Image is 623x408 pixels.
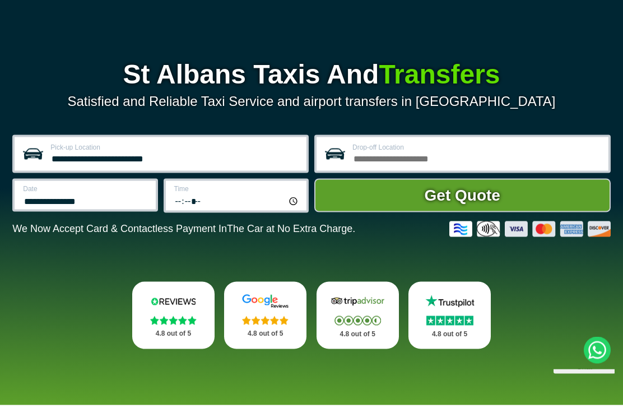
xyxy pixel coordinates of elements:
iframe: chat widget [549,369,615,400]
a: Tripadvisor Stars 4.8 out of 5 [317,282,399,349]
a: Trustpilot Stars 4.8 out of 5 [408,282,491,349]
label: Date [23,186,148,192]
img: Google [236,294,294,309]
label: Pick-up Location [50,144,300,151]
img: Stars [150,316,197,325]
p: Satisfied and Reliable Taxi Service and airport transfers in [GEOGRAPHIC_DATA] [12,94,611,109]
img: Reviews.io [145,294,202,309]
span: The Car at No Extra Charge. [227,223,355,234]
img: Stars [334,316,381,326]
p: 4.8 out of 5 [329,327,387,341]
p: 4.8 out of 5 [421,327,478,341]
span: Transfers [379,59,500,89]
a: Reviews.io Stars 4.8 out of 5 [132,282,215,349]
img: Stars [242,316,289,325]
label: Drop-off Location [352,144,602,151]
img: Tripadvisor [329,294,387,309]
label: Time [174,186,300,192]
p: 4.8 out of 5 [145,327,202,341]
button: Get Quote [314,179,611,212]
img: Credit And Debit Cards [449,221,611,237]
p: 4.8 out of 5 [236,327,294,341]
img: Trustpilot [421,294,478,309]
a: Google Stars 4.8 out of 5 [224,282,306,349]
p: We Now Accept Card & Contactless Payment In [12,223,355,235]
h1: St Albans Taxis And [12,61,611,88]
img: Stars [426,316,473,326]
